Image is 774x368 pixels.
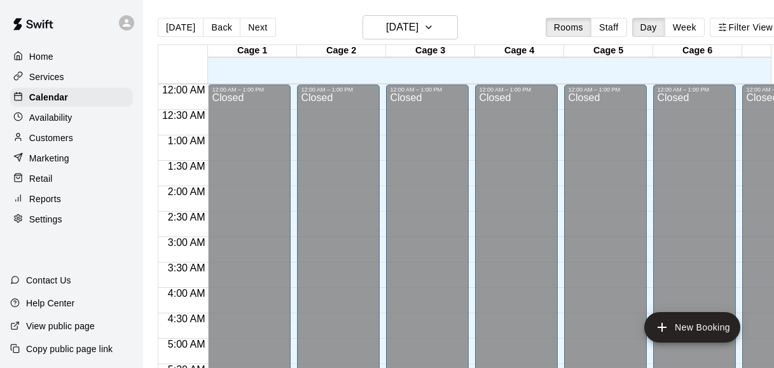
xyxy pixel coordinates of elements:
p: Customers [29,132,73,144]
p: Copy public page link [26,343,113,355]
p: Calendar [29,91,68,104]
span: 4:00 AM [165,288,209,299]
button: Day [632,18,665,37]
div: 12:00 AM – 1:00 PM [390,86,465,93]
button: Back [203,18,240,37]
span: 4:30 AM [165,313,209,324]
a: Retail [10,169,133,188]
div: Cage 6 [653,45,742,57]
h6: [DATE] [386,18,418,36]
p: Contact Us [26,274,71,287]
a: Home [10,47,133,66]
p: Availability [29,111,73,124]
a: Customers [10,128,133,147]
span: 5:00 AM [165,339,209,350]
button: [DATE] [158,18,204,37]
a: Marketing [10,149,133,168]
a: Reports [10,189,133,208]
p: View public page [26,320,95,332]
div: Cage 2 [297,45,386,57]
p: Help Center [26,297,74,310]
p: Settings [29,213,62,226]
a: Availability [10,108,133,127]
span: 12:00 AM [159,85,209,95]
a: Settings [10,210,133,229]
button: Rooms [546,18,591,37]
span: 1:30 AM [165,161,209,172]
div: 12:00 AM – 1:00 PM [568,86,643,93]
div: Cage 4 [475,45,564,57]
button: [DATE] [363,15,458,39]
div: Cage 1 [208,45,297,57]
span: 1:00 AM [165,135,209,146]
div: 12:00 AM – 1:00 PM [479,86,554,93]
p: Services [29,71,64,83]
span: 2:30 AM [165,212,209,222]
p: Retail [29,172,53,185]
span: 3:00 AM [165,237,209,248]
button: Week [665,18,705,37]
p: Marketing [29,152,69,165]
div: 12:00 AM – 1:00 PM [301,86,376,93]
p: Reports [29,193,61,205]
div: 12:00 AM – 1:00 PM [657,86,732,93]
div: Cage 5 [564,45,653,57]
div: Cage 3 [386,45,475,57]
a: Calendar [10,88,133,107]
button: Staff [591,18,627,37]
div: 12:00 AM – 1:00 PM [212,86,287,93]
span: 12:30 AM [159,110,209,121]
a: Services [10,67,133,86]
span: 2:00 AM [165,186,209,197]
span: 3:30 AM [165,262,209,273]
p: Home [29,50,53,63]
button: add [644,312,740,343]
button: Next [240,18,275,37]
